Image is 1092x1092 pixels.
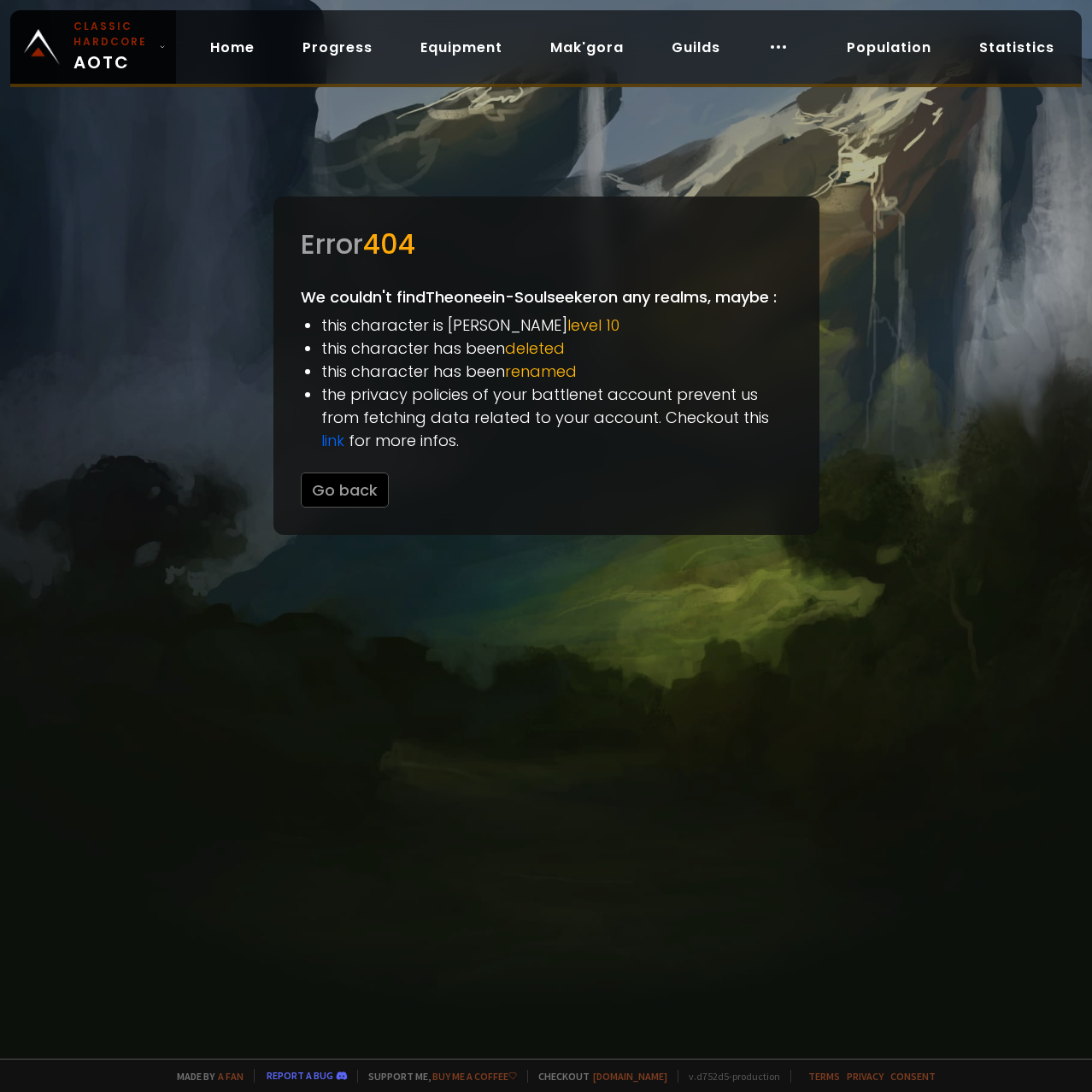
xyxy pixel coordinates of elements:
[527,1070,667,1083] span: Checkout
[167,1070,244,1083] span: Made by
[567,314,619,336] span: level 10
[593,1070,667,1083] a: [DOMAIN_NAME]
[73,19,152,75] span: AOTC
[833,30,945,65] a: Population
[301,473,389,508] button: Go back
[966,30,1068,65] a: Statistics
[301,224,792,265] div: Error
[847,1070,884,1083] a: Privacy
[658,30,734,65] a: Guilds
[321,360,792,383] li: this character has been
[432,1070,517,1083] a: Buy me a coffee
[301,479,389,501] a: Go back
[890,1070,936,1083] a: Consent
[407,30,516,65] a: Equipment
[321,430,344,451] a: link
[537,30,637,65] a: Mak'gora
[321,337,792,360] li: this character has been
[363,225,415,263] span: 404
[218,1070,244,1083] a: a fan
[289,30,386,65] a: Progress
[321,314,792,337] li: this character is [PERSON_NAME]
[273,197,819,535] div: We couldn't find Theoneein-Soulseeker on any realms, maybe :
[321,383,792,452] li: the privacy policies of your battlenet account prevent us from fetching data related to your acco...
[505,361,577,382] span: renamed
[808,1070,840,1083] a: Terms
[357,1070,517,1083] span: Support me,
[73,19,152,50] small: Classic Hardcore
[267,1069,333,1082] a: Report a bug
[678,1070,780,1083] span: v. d752d5 - production
[197,30,268,65] a: Home
[505,338,565,359] span: deleted
[10,10,176,84] a: Classic HardcoreAOTC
